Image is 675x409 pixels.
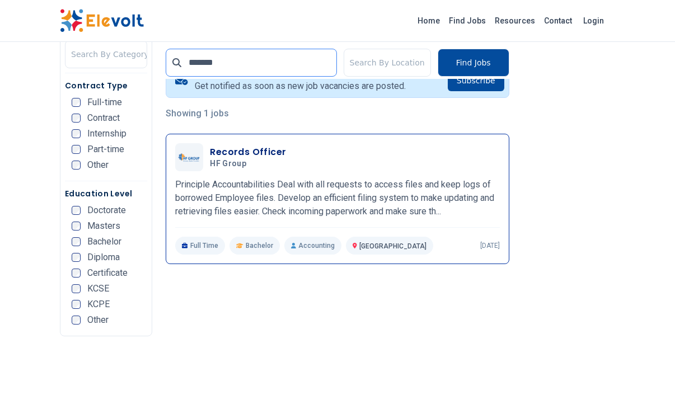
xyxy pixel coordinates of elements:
[444,12,490,30] a: Find Jobs
[87,161,109,170] span: Other
[65,80,147,91] h5: Contract Type
[178,153,200,162] img: HF Group
[175,237,225,255] p: Full Time
[72,253,81,262] input: Diploma
[72,269,81,278] input: Certificate
[175,143,499,255] a: HF GroupRecords OfficerHF GroupPrinciple Accountabilities Deal with all requests to access files ...
[87,145,124,154] span: Part-time
[448,70,504,91] button: Subscribe
[438,49,509,77] button: Find Jobs
[87,253,120,262] span: Diploma
[72,98,81,107] input: Full-time
[72,284,81,293] input: KCSE
[413,12,444,30] a: Home
[72,206,81,215] input: Doctorate
[87,269,128,278] span: Certificate
[72,114,81,123] input: Contract
[87,129,126,138] span: Internship
[72,161,81,170] input: Other
[72,300,81,309] input: KCPE
[87,98,122,107] span: Full-time
[210,159,246,169] span: HF Group
[87,284,109,293] span: KCSE
[359,242,426,250] span: [GEOGRAPHIC_DATA]
[60,9,144,32] img: Elevolt
[87,316,109,325] span: Other
[576,10,611,32] a: Login
[166,107,509,120] p: Showing 1 jobs
[490,12,540,30] a: Resources
[175,178,499,218] p: Principle Accountabilities Deal with all requests to access files and keep logs of borrowed Emplo...
[72,316,81,325] input: Other
[540,12,576,30] a: Contact
[246,241,273,250] span: Bachelor
[480,241,500,250] p: [DATE]
[87,237,121,246] span: Bachelor
[72,129,81,138] input: Internship
[87,222,120,231] span: Masters
[210,145,286,159] h3: Records Officer
[87,300,110,309] span: KCPE
[284,237,341,255] p: Accounting
[87,114,120,123] span: Contract
[195,79,406,93] p: Get notified as soon as new job vacancies are posted.
[87,206,126,215] span: Doctorate
[72,145,81,154] input: Part-time
[72,237,81,246] input: Bachelor
[72,222,81,231] input: Masters
[65,188,147,199] h5: Education Level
